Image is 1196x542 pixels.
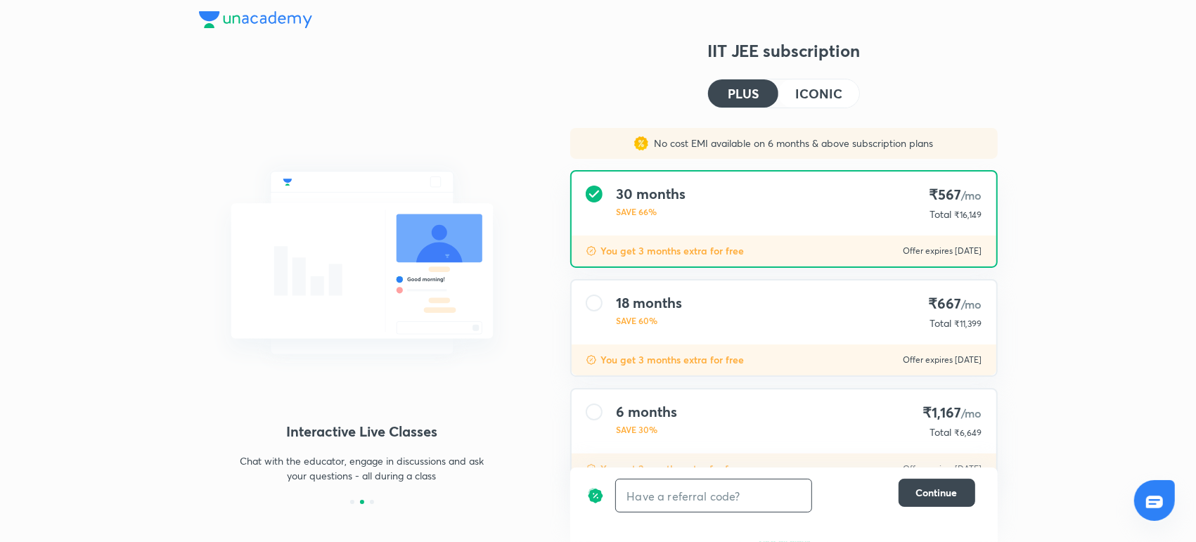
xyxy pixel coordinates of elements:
p: SAVE 66% [617,205,686,218]
p: You get 3 months extra for free [601,244,745,258]
img: discount [586,354,597,366]
h4: ₹567 [925,186,982,205]
p: Offer expires [DATE] [904,463,982,475]
span: ₹16,149 [955,209,982,220]
img: chat_with_educator_6cb3c64761.svg [199,141,525,385]
img: Company Logo [199,11,312,28]
img: discount [586,245,597,257]
p: No cost EMI available on 6 months & above subscription plans [648,136,933,150]
h4: ₹1,167 [922,404,982,422]
img: discount [587,479,604,512]
span: Continue [916,486,958,500]
button: PLUS [708,79,778,108]
input: Have a referral code? [616,479,811,512]
p: Total [930,316,952,330]
h4: ₹667 [925,295,982,314]
p: You get 3 months extra for free [601,353,745,367]
span: /mo [961,297,982,311]
p: Offer expires [DATE] [904,354,982,366]
h3: IIT JEE subscription [570,39,998,62]
h4: 6 months [617,404,677,420]
p: Chat with the educator, engage in discussions and ask your questions - all during a class [240,453,484,483]
p: SAVE 60% [617,314,682,327]
p: You get 2 months extra for free [601,462,744,476]
p: SAVE 30% [617,423,677,436]
p: Offer expires [DATE] [904,245,982,257]
p: Total [930,425,952,439]
img: discount [586,463,597,475]
span: /mo [961,406,982,420]
p: Total [930,207,952,221]
span: /mo [961,188,982,202]
p: To be paid as a one-time payment [559,497,1009,508]
img: sales discount [634,136,648,150]
h4: 18 months [617,295,682,311]
h4: PLUS [728,87,759,100]
span: ₹11,399 [955,318,982,329]
h4: 30 months [617,186,686,202]
span: ₹6,649 [955,427,982,438]
button: Continue [899,479,975,507]
h4: ICONIC [795,87,842,100]
button: ICONIC [778,79,859,108]
h4: Interactive Live Classes [199,421,525,442]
